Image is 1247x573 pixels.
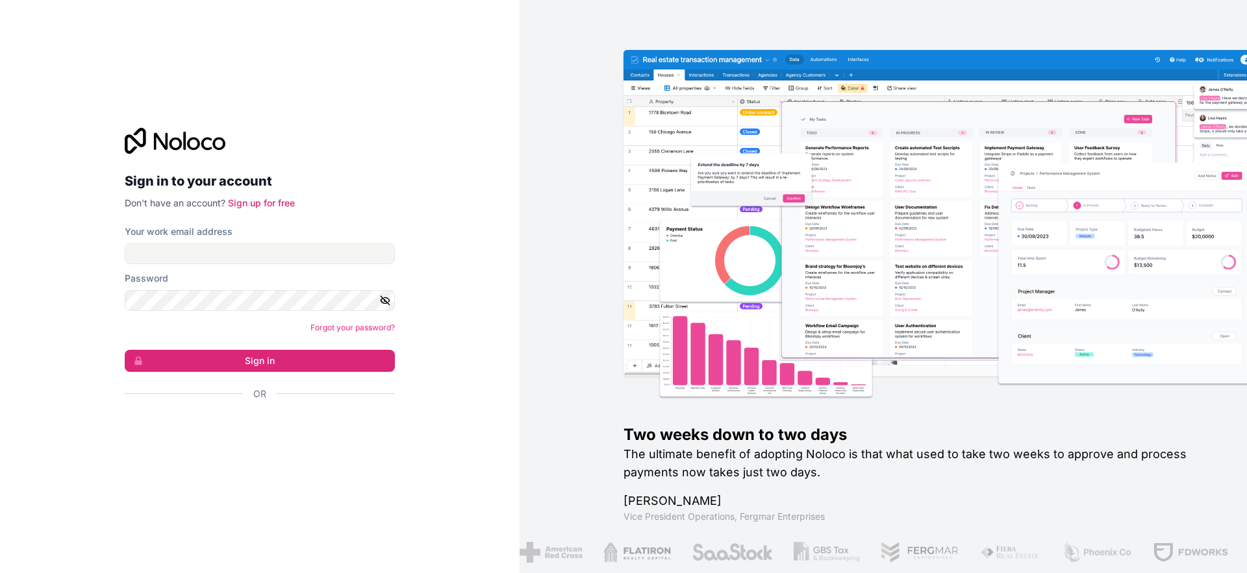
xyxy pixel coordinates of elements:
[623,492,1205,510] h1: [PERSON_NAME]
[125,169,395,193] h2: Sign in to your account
[1152,542,1228,563] img: /assets/fdworks-Bi04fVtw.png
[794,542,860,563] img: /assets/gbstax-C-GtDUiK.png
[691,542,773,563] img: /assets/saastock-C6Zbiodz.png
[880,542,959,563] img: /assets/fergmar-CudnrXN5.png
[253,387,266,400] span: Or
[125,350,395,372] button: Sign in
[1062,542,1132,563] img: /assets/phoenix-BREaitsQ.png
[603,542,671,563] img: /assets/flatiron-C8eUkumj.png
[228,197,295,208] a: Sign up for free
[980,542,1041,563] img: /assets/fiera-fwj2N5v4.png
[520,542,583,563] img: /assets/american-red-cross-BAupjrZR.png
[125,290,395,311] input: Password
[623,445,1205,482] h2: The ultimate benefit of adopting Noloco is that what used to take two weeks to approve and proces...
[125,197,225,208] span: Don't have an account?
[125,243,395,264] input: Email address
[623,510,1205,523] h1: Vice President Operations , Fergmar Enterprises
[125,225,233,238] label: Your work email address
[623,424,1205,445] h1: Two weeks down to two days
[310,323,395,332] a: Forgot your password?
[125,272,168,285] label: Password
